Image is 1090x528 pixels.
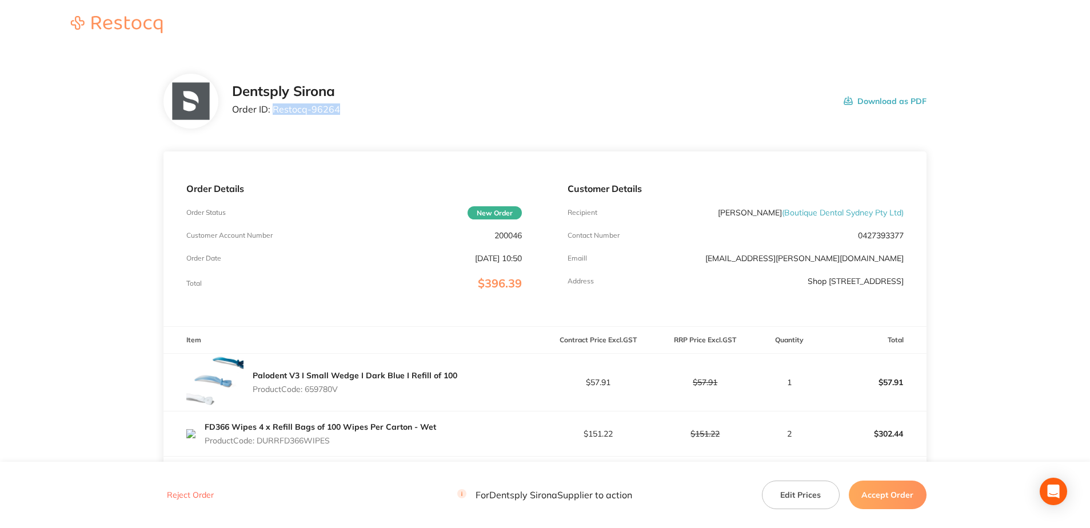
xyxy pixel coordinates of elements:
th: RRP Price Excl. GST [652,327,758,354]
span: New Order [468,206,522,219]
p: Total [186,279,202,287]
a: FD366 Wipes 4 x Refill Bags of 100 Wipes Per Carton - Wet [205,422,436,432]
p: For Dentsply Sirona Supplier to action [457,490,632,501]
p: $302.44 [820,420,926,447]
p: 0427393377 [858,231,904,240]
p: Order Date [186,254,221,262]
p: Order ID: Restocq- 96264 [232,104,340,114]
p: Shop [STREET_ADDRESS] [808,277,904,286]
p: Customer Details [568,183,903,194]
p: Emaill [568,254,587,262]
p: Order Details [186,183,522,194]
p: Product Code: 659780V [253,385,457,394]
img: NTllNzd2NQ [172,83,209,120]
th: Contract Price Excl. GST [545,327,652,354]
p: Recipient [568,209,597,217]
th: Quantity [758,327,820,354]
p: [PERSON_NAME] [718,208,904,217]
span: $396.39 [478,276,522,290]
p: $57.91 [545,378,651,387]
img: Y3libWtmMw [186,429,195,438]
button: Download as PDF [844,83,927,119]
p: 2 [759,429,819,438]
div: Open Intercom Messenger [1040,478,1067,505]
p: $57.91 [820,369,926,396]
p: Contact Number [568,231,620,239]
a: [EMAIL_ADDRESS][PERSON_NAME][DOMAIN_NAME] [705,253,904,263]
p: $57.91 [652,378,758,387]
p: $151.22 [545,429,651,438]
p: 1 [759,378,819,387]
a: Restocq logo [59,16,174,35]
p: Customer Account Number [186,231,273,239]
td: Message: - [163,456,545,490]
button: Reject Order [163,490,217,501]
a: Palodent V3 I Small Wedge I Dark Blue I Refill of 100 [253,370,457,381]
th: Item [163,327,545,354]
p: Product Code: DURRFD366WIPES [205,436,436,445]
span: ( Boutique Dental Sydney Pty Ltd ) [782,207,904,218]
p: 200046 [494,231,522,240]
h2: Dentsply Sirona [232,83,340,99]
img: c2J4OTg0Yg [186,354,243,411]
img: Restocq logo [59,16,174,33]
button: Accept Order [849,481,927,509]
p: Address [568,277,594,285]
p: $151.22 [652,429,758,438]
th: Total [820,327,927,354]
p: [DATE] 10:50 [475,254,522,263]
button: Edit Prices [762,481,840,509]
p: Order Status [186,209,226,217]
